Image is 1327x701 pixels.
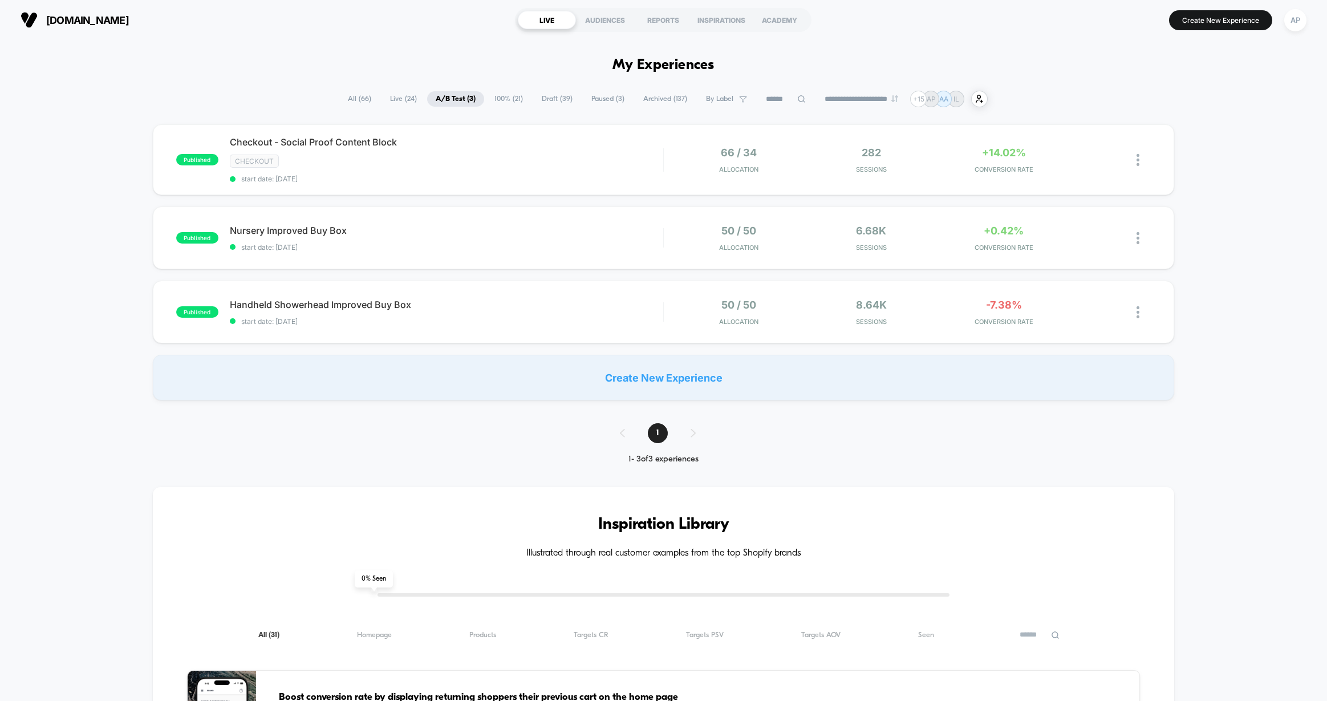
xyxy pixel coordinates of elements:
[721,225,756,237] span: 50 / 50
[686,631,724,639] span: Targets PSV
[518,11,576,29] div: LIVE
[608,455,719,464] div: 1 - 3 of 3 experiences
[719,244,758,252] span: Allocation
[21,11,38,29] img: Visually logo
[918,631,934,639] span: Seen
[230,317,663,326] span: start date: [DATE]
[427,91,484,107] span: A/B Test ( 3 )
[176,232,218,244] span: published
[750,11,809,29] div: ACADEMY
[230,299,663,310] span: Handheld Showerhead Improved Buy Box
[230,243,663,252] span: start date: [DATE]
[910,91,927,107] div: + 15
[469,631,496,639] span: Products
[940,318,1067,326] span: CONVERSION RATE
[339,91,380,107] span: All ( 66 )
[1137,306,1139,318] img: close
[1137,154,1139,166] img: close
[176,306,218,318] span: published
[706,95,733,103] span: By Label
[801,631,841,639] span: Targets AOV
[808,165,935,173] span: Sessions
[940,244,1067,252] span: CONVERSION RATE
[46,14,129,26] span: [DOMAIN_NAME]
[382,91,425,107] span: Live ( 24 )
[808,318,935,326] span: Sessions
[953,95,959,103] p: IL
[1284,9,1306,31] div: AP
[230,225,663,236] span: Nursery Improved Buy Box
[940,165,1067,173] span: CONVERSION RATE
[891,95,898,102] img: end
[258,631,279,639] span: All
[986,299,1022,311] span: -7.38%
[939,95,948,103] p: AA
[984,225,1024,237] span: +0.42%
[176,154,218,165] span: published
[574,631,608,639] span: Targets CR
[187,516,1141,534] h3: Inspiration Library
[721,299,756,311] span: 50 / 50
[583,91,633,107] span: Paused ( 3 )
[635,91,696,107] span: Archived ( 137 )
[357,631,392,639] span: Homepage
[269,631,279,639] span: ( 31 )
[486,91,531,107] span: 100% ( 21 )
[1281,9,1310,32] button: AP
[230,136,663,148] span: Checkout - Social Proof Content Block
[153,355,1175,400] div: Create New Experience
[533,91,581,107] span: Draft ( 39 )
[808,244,935,252] span: Sessions
[1169,10,1272,30] button: Create New Experience
[576,11,634,29] div: AUDIENCES
[721,147,757,159] span: 66 / 34
[187,548,1141,559] h4: Illustrated through real customer examples from the top Shopify brands
[856,225,886,237] span: 6.68k
[719,318,758,326] span: Allocation
[612,57,715,74] h1: My Experiences
[230,155,279,168] span: CHECKOUT
[648,423,668,443] span: 1
[692,11,750,29] div: INSPIRATIONS
[634,11,692,29] div: REPORTS
[230,175,663,183] span: start date: [DATE]
[355,570,393,587] span: 0 % Seen
[1137,232,1139,244] img: close
[982,147,1026,159] span: +14.02%
[856,299,887,311] span: 8.64k
[719,165,758,173] span: Allocation
[862,147,881,159] span: 282
[17,11,132,29] button: [DOMAIN_NAME]
[927,95,936,103] p: AP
